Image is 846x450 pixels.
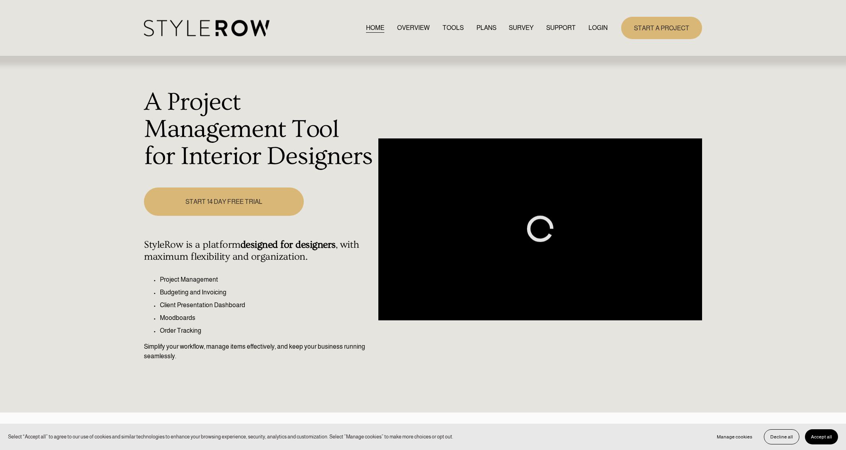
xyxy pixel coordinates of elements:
[546,23,576,34] a: folder dropdown
[160,275,374,284] p: Project Management
[144,239,374,263] h4: StyleRow is a platform , with maximum flexibility and organization.
[240,239,336,251] strong: designed for designers
[711,429,758,444] button: Manage cookies
[160,326,374,336] p: Order Tracking
[397,23,430,34] a: OVERVIEW
[144,89,374,170] h1: A Project Management Tool for Interior Designers
[144,20,270,36] img: StyleRow
[160,300,374,310] p: Client Presentation Dashboard
[144,187,303,216] a: START 14 DAY FREE TRIAL
[160,288,374,297] p: Budgeting and Invoicing
[144,342,374,361] p: Simplify your workflow, manage items effectively, and keep your business running seamlessly.
[621,17,702,39] a: START A PROJECT
[588,23,608,34] a: LOGIN
[805,429,838,444] button: Accept all
[476,23,496,34] a: PLANS
[509,23,533,34] a: SURVEY
[717,434,752,440] span: Manage cookies
[770,434,793,440] span: Decline all
[443,23,464,34] a: TOOLS
[366,23,384,34] a: HOME
[8,433,453,440] p: Select “Accept all” to agree to our use of cookies and similar technologies to enhance your brows...
[546,23,576,33] span: SUPPORT
[160,313,374,323] p: Moodboards
[811,434,832,440] span: Accept all
[764,429,799,444] button: Decline all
